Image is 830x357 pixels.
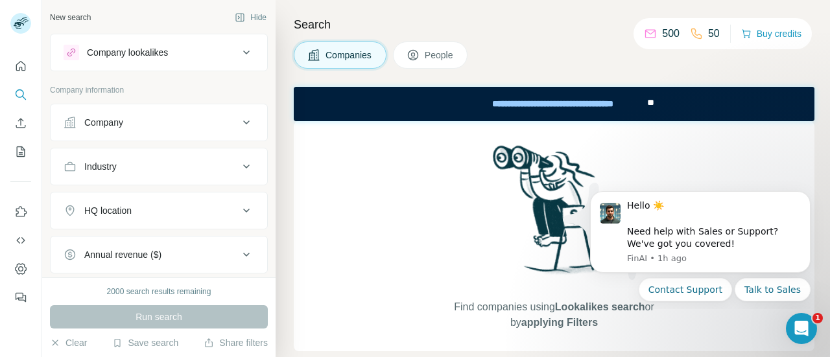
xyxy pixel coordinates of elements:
[50,336,87,349] button: Clear
[294,16,814,34] h4: Search
[554,173,671,290] img: Surfe Illustration - Stars
[87,46,168,59] div: Company lookalikes
[10,111,31,135] button: Enrich CSV
[786,313,817,344] iframe: Intercom live chat
[812,313,823,323] span: 1
[10,229,31,252] button: Use Surfe API
[84,248,161,261] div: Annual revenue ($)
[662,26,680,41] p: 500
[294,87,814,121] iframe: Banner
[226,8,276,27] button: Hide
[521,317,598,328] span: applying Filters
[51,239,267,270] button: Annual revenue ($)
[204,336,268,349] button: Share filters
[10,286,31,309] button: Feedback
[741,25,801,43] button: Buy credits
[326,49,373,62] span: Companies
[107,286,211,297] div: 2000 search results remaining
[84,204,132,217] div: HQ location
[51,37,267,68] button: Company lookalikes
[50,12,91,23] div: New search
[10,257,31,281] button: Dashboard
[51,195,267,226] button: HQ location
[708,26,720,41] p: 50
[487,142,622,286] img: Surfe Illustration - Woman searching with binoculars
[51,107,267,138] button: Company
[425,49,455,62] span: People
[112,336,178,349] button: Save search
[51,151,267,182] button: Industry
[450,299,658,330] span: Find companies using or by
[10,200,31,224] button: Use Surfe on LinkedIn
[555,301,645,312] span: Lookalikes search
[571,181,830,309] iframe: Intercom notifications message
[10,83,31,106] button: Search
[10,54,31,78] button: Quick start
[84,116,123,129] div: Company
[10,140,31,163] button: My lists
[84,160,117,173] div: Industry
[50,84,268,96] p: Company information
